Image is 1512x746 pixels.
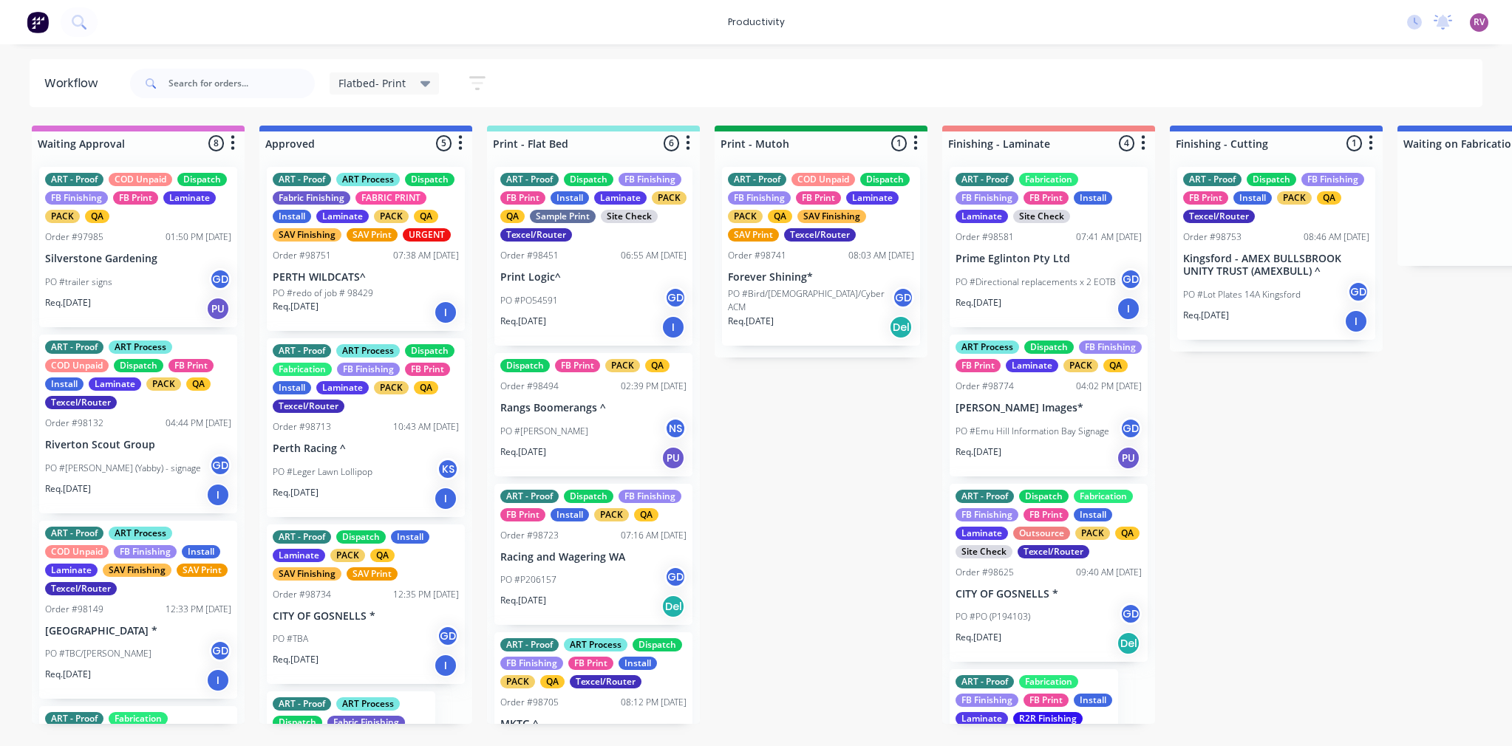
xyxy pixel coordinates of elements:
[1079,341,1142,354] div: FB Finishing
[273,210,311,223] div: Install
[956,210,1008,223] div: Laminate
[1183,210,1255,223] div: Texcel/Router
[355,191,426,205] div: FABRIC PRINT
[889,315,913,339] div: Del
[273,249,331,262] div: Order #98751
[163,191,216,205] div: Laminate
[500,675,535,688] div: PACK
[434,487,457,510] div: I
[103,564,171,577] div: SAV Finishing
[500,718,687,730] p: MKTG ^
[956,402,1142,414] p: [PERSON_NAME] Images*
[661,446,685,470] div: PU
[273,442,459,455] p: Perth Racing ^
[956,610,1030,623] p: PO #PO (P194103)
[956,191,1018,205] div: FB Finishing
[564,490,613,503] div: Dispatch
[722,167,920,346] div: ART - ProofCOD UnpaidDispatchFB FinishingFB PrintLaminatePACKQASAV FinishingSAV PrintTexcel/Route...
[114,545,177,558] div: FB Finishing
[956,675,1014,688] div: ART - Proof
[273,486,319,499] p: Req. [DATE]
[500,551,687,564] p: Racing and Wagering WA
[1076,380,1142,393] div: 04:02 PM [DATE]
[797,210,866,223] div: SAV Finishing
[500,402,687,414] p: Rangs Boomerangs ^
[564,638,627,651] div: ART Process
[1024,508,1069,521] div: FB Print
[500,445,546,459] p: Req. [DATE]
[327,716,405,729] div: Fabric Finishing
[601,210,658,223] div: Site Check
[177,564,228,577] div: SAV Print
[393,420,459,434] div: 10:43 AM [DATE]
[621,249,687,262] div: 06:55 AM [DATE]
[267,524,465,685] div: ART - ProofDispatchInstallLaminatePACKQASAV FinishingSAV PrintOrder #9873412:35 PM [DATE]CITY OF ...
[1117,297,1140,321] div: I
[1304,230,1369,244] div: 08:46 AM [DATE]
[551,191,589,205] div: Install
[336,697,400,711] div: ART Process
[39,521,237,699] div: ART - ProofART ProcessCOD UnpaidFB FinishingInstallLaminateSAV FinishingSAV PrintTexcel/RouterOrd...
[1183,173,1242,186] div: ART - Proof
[956,631,1001,644] p: Req. [DATE]
[950,335,1148,476] div: ART ProcessDispatchFB FinishingFB PrintLaminatePACKQAOrder #9877404:02 PM [DATE][PERSON_NAME] Ima...
[956,588,1142,600] p: CITY OF GOSNELLS *
[664,566,687,588] div: GD
[273,344,331,357] div: ART - Proof
[956,380,1014,393] div: Order #98774
[273,530,331,544] div: ART - Proof
[768,210,792,223] div: QA
[728,287,892,314] p: PO #Bird/[DEMOGRAPHIC_DATA]/Cyber ACM
[316,381,369,394] div: Laminate
[85,210,109,223] div: QA
[273,465,372,479] p: PO #Leger Lawn Lollipop
[273,653,319,666] p: Req. [DATE]
[564,173,613,186] div: Dispatch
[1115,527,1140,540] div: QA
[168,69,315,98] input: Search for orders...
[664,417,687,439] div: NS
[27,11,49,33] img: Factory
[209,268,231,290] div: GD
[500,594,546,607] p: Req. [DATE]
[661,315,685,339] div: I
[146,377,181,391] div: PACK
[1074,191,1112,205] div: Install
[1019,675,1078,688] div: Fabrication
[570,675,641,688] div: Texcel/Router
[540,675,565,688] div: QA
[45,564,98,577] div: Laminate
[956,694,1018,707] div: FB Finishing
[370,549,395,562] div: QA
[1103,359,1128,372] div: QA
[1233,191,1272,205] div: Install
[437,458,459,480] div: KS
[1074,694,1112,707] div: Install
[1183,288,1301,301] p: PO #Lot Plates 14A Kingsford
[316,210,369,223] div: Laminate
[1120,603,1142,625] div: GD
[347,567,398,581] div: SAV Print
[45,296,91,309] p: Req. [DATE]
[45,647,151,660] p: PO #TBC/[PERSON_NAME]
[956,253,1142,265] p: Prime Eglinton Pty Ltd
[500,490,559,503] div: ART - Proof
[848,249,914,262] div: 08:03 AM [DATE]
[336,530,386,544] div: Dispatch
[500,657,563,670] div: FB Finishing
[273,271,459,284] p: PERTH WILDCATS^
[956,566,1014,579] div: Order #98625
[728,249,786,262] div: Order #98741
[619,490,681,503] div: FB Finishing
[500,380,559,393] div: Order #98494
[1006,359,1058,372] div: Laminate
[784,228,856,242] div: Texcel/Router
[330,549,365,562] div: PACK
[956,296,1001,309] p: Req. [DATE]
[1076,566,1142,579] div: 09:40 AM [DATE]
[273,173,331,186] div: ART - Proof
[405,363,450,376] div: FB Print
[267,167,465,331] div: ART - ProofART ProcessDispatchFabric FinishingFABRIC PRINTInstallLaminatePACKQASAV FinishingSAV P...
[206,483,230,507] div: I
[728,191,791,205] div: FB Finishing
